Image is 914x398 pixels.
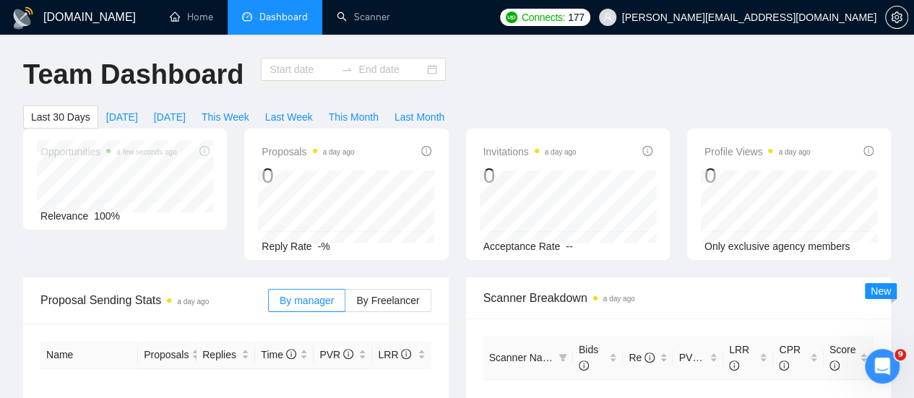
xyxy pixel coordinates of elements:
span: -% [318,241,330,252]
button: This Week [194,105,257,129]
span: This Month [329,109,379,125]
time: a day ago [778,148,810,156]
span: swap-right [341,64,353,75]
a: setting [885,12,908,23]
span: [DATE] [106,109,138,125]
span: info-circle [829,360,840,371]
th: Proposals [138,341,197,369]
span: Profile Views [704,143,811,160]
div: 0 [704,162,811,189]
button: setting [885,6,908,29]
span: -- [566,241,572,252]
time: a day ago [323,148,355,156]
button: Last Week [257,105,321,129]
span: Bids [579,344,598,371]
div: 0 [483,162,577,189]
span: setting [886,12,907,23]
span: info-circle [421,146,431,156]
button: [DATE] [146,105,194,129]
span: Scanner Name [489,352,556,363]
span: New [871,285,891,297]
time: a day ago [603,295,635,303]
span: By manager [280,295,334,306]
span: info-circle [779,360,789,371]
span: LRR [729,344,749,371]
span: Acceptance Rate [483,241,561,252]
span: info-circle [642,146,652,156]
span: 9 [894,349,906,360]
span: This Week [202,109,249,125]
img: logo [12,7,35,30]
span: to [341,64,353,75]
input: Start date [270,61,335,77]
div: 0 [262,162,354,189]
span: info-circle [286,349,296,359]
span: LRR [378,349,411,360]
time: a day ago [545,148,577,156]
button: [DATE] [98,105,146,129]
span: 100% [94,210,120,222]
span: user [603,12,613,22]
span: info-circle [343,349,353,359]
span: Replies [202,347,238,363]
span: info-circle [702,352,712,363]
span: Proposal Sending Stats [40,291,268,309]
span: info-circle [863,146,874,156]
iframe: Intercom live chat [865,349,900,384]
span: 177 [568,9,584,25]
h1: Team Dashboard [23,58,243,92]
span: PVR [679,352,713,363]
a: searchScanner [337,11,390,23]
span: filter [559,353,567,362]
span: Scanner Breakdown [483,289,874,307]
span: Dashboard [259,11,308,23]
th: Replies [197,341,255,369]
span: CPR [779,344,801,371]
span: Connects: [522,9,565,25]
span: Proposals [144,347,189,363]
a: homeHome [170,11,213,23]
span: Last Week [265,109,313,125]
span: Proposals [262,143,354,160]
span: info-circle [401,349,411,359]
span: info-circle [729,360,739,371]
span: filter [556,347,570,368]
span: Relevance [40,210,88,222]
button: Last Month [387,105,452,129]
time: a day ago [177,298,209,306]
input: End date [358,61,424,77]
span: [DATE] [154,109,186,125]
img: upwork-logo.png [506,12,517,23]
span: By Freelancer [356,295,419,306]
span: dashboard [242,12,252,22]
span: info-circle [579,360,589,371]
span: Time [261,349,296,360]
span: Invitations [483,143,577,160]
span: PVR [319,349,353,360]
span: info-circle [644,352,655,363]
span: Re [629,352,655,363]
span: Only exclusive agency members [704,241,850,252]
th: Name [40,341,138,369]
button: This Month [321,105,387,129]
button: Last 30 Days [23,105,98,129]
span: Last Month [395,109,444,125]
span: Last 30 Days [31,109,90,125]
span: Reply Rate [262,241,311,252]
span: Score [829,344,856,371]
